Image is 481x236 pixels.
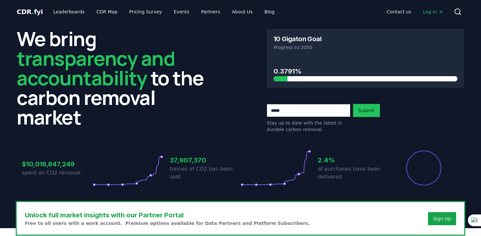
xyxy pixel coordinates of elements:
p: tonnes of CO2 has been sold [170,165,240,181]
nav: Main [382,6,449,18]
div: Percentage of sales delivered [405,150,442,186]
a: CDR Map [91,6,123,18]
button: Submit [353,104,380,117]
a: Partners [196,6,225,18]
button: Sign Up [428,212,456,225]
h3: Unlock full market insights with our Partner Portal [25,210,310,220]
h3: 37,907,370 [170,155,240,165]
p: Free to all users with a work account. Premium options available for Data Partners and Platform S... [25,220,310,227]
a: Log in [418,6,449,18]
a: Blog [259,6,280,18]
span: . [32,8,34,16]
a: CDR.fyi [17,7,43,16]
h2: We bring to the carbon removal market [17,29,214,127]
a: About Us [227,6,258,18]
a: Contact us [382,6,417,18]
a: Events [169,6,194,18]
p: spent on CO2 removal [22,169,93,177]
p: Stay up to date with the latest in durable carbon removal. [267,120,350,133]
h3: 2.4% [318,155,388,165]
h3: 10 Gigaton Goal [274,36,321,42]
nav: Main [48,6,280,18]
span: CDR fyi [17,8,43,16]
p: of purchases have been delivered [318,165,388,181]
h3: 0.3791% [274,66,457,76]
a: Leaderboards [48,6,90,18]
h3: $10,016,847,249 [22,159,93,169]
span: Log in [423,8,443,15]
a: Pricing Survey [124,6,167,18]
a: Sign Up [433,215,451,222]
span: transparency and accountability [17,45,175,91]
p: Progress to 2050 [274,44,457,51]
